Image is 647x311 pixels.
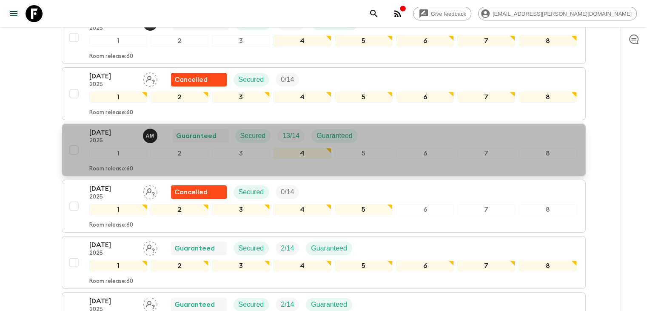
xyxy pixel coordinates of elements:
[457,148,515,159] div: 7
[235,129,271,143] div: Secured
[457,35,515,46] div: 7
[89,53,133,60] p: Room release: 60
[89,166,133,173] p: Room release: 60
[212,204,270,215] div: 3
[519,204,576,215] div: 8
[519,92,576,103] div: 8
[171,185,227,199] div: Flash Pack cancellation
[276,73,299,86] div: Trip Fill
[89,184,136,194] p: [DATE]
[62,180,586,233] button: [DATE]2025Assign pack leaderFlash Pack cancellationSecuredTrip Fill12345678Room release:60
[89,92,147,103] div: 1
[146,132,154,139] p: A M
[335,35,393,46] div: 5
[174,75,208,85] p: Cancelled
[281,187,294,197] p: 0 / 14
[239,299,264,310] p: Secured
[396,204,454,215] div: 6
[413,7,471,20] a: Give feedback
[335,204,393,215] div: 5
[174,187,208,197] p: Cancelled
[212,92,270,103] div: 3
[457,92,515,103] div: 7
[89,278,133,285] p: Room release: 60
[281,75,294,85] p: 0 / 14
[143,187,157,194] span: Assign pack leader
[89,250,136,257] p: 2025
[89,109,133,116] p: Room release: 60
[89,148,147,159] div: 1
[62,11,586,64] button: [DATE]2025Eduardo Caravaca On RequestSecuredTrip FillGuaranteed12345678Room release:60
[89,138,136,144] p: 2025
[89,240,136,250] p: [DATE]
[143,244,157,251] span: Assign pack leader
[212,260,270,271] div: 3
[365,5,382,22] button: search adventures
[426,11,471,17] span: Give feedback
[174,299,215,310] p: Guaranteed
[335,148,393,159] div: 5
[316,131,353,141] p: Guaranteed
[151,260,208,271] div: 2
[281,299,294,310] p: 2 / 14
[396,260,454,271] div: 6
[519,260,576,271] div: 8
[311,243,347,253] p: Guaranteed
[89,260,147,271] div: 1
[89,81,136,88] p: 2025
[276,185,299,199] div: Trip Fill
[89,71,136,81] p: [DATE]
[89,127,136,138] p: [DATE]
[457,204,515,215] div: 7
[89,222,133,229] p: Room release: 60
[519,148,576,159] div: 8
[171,73,227,86] div: Flash Pack cancellation
[212,148,270,159] div: 3
[143,129,159,143] button: AM
[239,187,264,197] p: Secured
[89,296,136,306] p: [DATE]
[151,204,208,215] div: 2
[143,75,157,82] span: Assign pack leader
[151,92,208,103] div: 2
[89,25,136,32] p: 2025
[234,185,269,199] div: Secured
[396,148,454,159] div: 6
[151,35,208,46] div: 2
[519,35,576,46] div: 8
[62,236,586,289] button: [DATE]2025Assign pack leaderGuaranteedSecuredTrip FillGuaranteed12345678Room release:60
[273,92,331,103] div: 4
[5,5,22,22] button: menu
[311,299,347,310] p: Guaranteed
[62,124,586,176] button: [DATE]2025Allan MoralesGuaranteedSecuredTrip FillGuaranteed12345678Room release:60
[273,204,331,215] div: 4
[273,35,331,46] div: 4
[396,92,454,103] div: 6
[143,300,157,307] span: Assign pack leader
[273,260,331,271] div: 4
[151,148,208,159] div: 2
[234,73,269,86] div: Secured
[89,204,147,215] div: 1
[176,131,217,141] p: Guaranteed
[143,131,159,138] span: Allan Morales
[281,243,294,253] p: 2 / 14
[239,243,264,253] p: Secured
[62,67,586,120] button: [DATE]2025Assign pack leaderFlash Pack cancellationSecuredTrip Fill12345678Room release:60
[240,131,266,141] p: Secured
[457,260,515,271] div: 7
[282,131,299,141] p: 13 / 14
[174,243,215,253] p: Guaranteed
[276,242,299,255] div: Trip Fill
[234,242,269,255] div: Secured
[396,35,454,46] div: 6
[273,148,331,159] div: 4
[478,7,637,20] div: [EMAIL_ADDRESS][PERSON_NAME][DOMAIN_NAME]
[239,75,264,85] p: Secured
[335,260,393,271] div: 5
[89,194,136,201] p: 2025
[277,129,305,143] div: Trip Fill
[335,92,393,103] div: 5
[488,11,636,17] span: [EMAIL_ADDRESS][PERSON_NAME][DOMAIN_NAME]
[212,35,270,46] div: 3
